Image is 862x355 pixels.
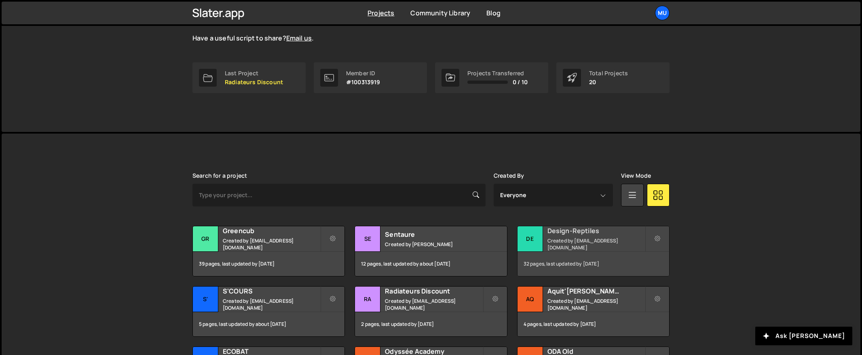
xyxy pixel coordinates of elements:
div: 5 pages, last updated by about [DATE] [193,312,344,336]
a: Blog [486,9,501,17]
div: 2 pages, last updated by [DATE] [355,312,507,336]
div: 4 pages, last updated by [DATE] [518,312,669,336]
div: Last Project [225,70,283,77]
p: 20 [589,79,628,85]
div: Total Projects [589,70,628,77]
p: Radiateurs Discount [225,79,283,85]
small: Created by [EMAIL_ADDRESS][DOMAIN_NAME] [223,237,320,251]
input: Type your project... [192,184,486,206]
small: Created by [EMAIL_ADDRESS][DOMAIN_NAME] [223,298,320,311]
a: Last Project Radiateurs Discount [192,62,306,93]
h2: Radiateurs Discount [385,287,482,295]
p: #100313919 [346,79,380,85]
div: De [518,226,543,252]
div: Se [355,226,380,252]
small: Created by [PERSON_NAME] [385,241,482,248]
small: Created by [EMAIL_ADDRESS][DOMAIN_NAME] [547,237,645,251]
span: 0 / 10 [513,79,528,85]
a: Community Library [410,9,470,17]
a: Se Sentaure Created by [PERSON_NAME] 12 pages, last updated by about [DATE] [355,226,507,276]
small: Created by [EMAIL_ADDRESS][DOMAIN_NAME] [385,298,482,311]
a: Mu [655,6,670,20]
h2: Sentaure [385,230,482,239]
div: 32 pages, last updated by [DATE] [518,252,669,276]
div: S' [193,287,218,312]
h2: S'COURS [223,287,320,295]
a: Aq Aquit'[PERSON_NAME] Created by [EMAIL_ADDRESS][DOMAIN_NAME] 4 pages, last updated by [DATE] [517,286,670,337]
a: Projects [368,9,394,17]
a: S' S'COURS Created by [EMAIL_ADDRESS][DOMAIN_NAME] 5 pages, last updated by about [DATE] [192,286,345,337]
a: Gr Greencub Created by [EMAIL_ADDRESS][DOMAIN_NAME] 39 pages, last updated by [DATE] [192,226,345,276]
a: Email us [286,34,312,43]
button: Ask [PERSON_NAME] [755,327,852,345]
div: Projects Transferred [467,70,528,77]
label: View Mode [621,172,651,179]
label: Created By [494,172,524,179]
label: Search for a project [192,172,247,179]
h2: Aquit'[PERSON_NAME] [547,287,645,295]
h2: Greencub [223,226,320,235]
div: Gr [193,226,218,252]
div: Member ID [346,70,380,77]
a: De Design-Reptiles Created by [EMAIL_ADDRESS][DOMAIN_NAME] 32 pages, last updated by [DATE] [517,226,670,276]
a: Ra Radiateurs Discount Created by [EMAIL_ADDRESS][DOMAIN_NAME] 2 pages, last updated by [DATE] [355,286,507,337]
div: Ra [355,287,380,312]
h2: Design-Reptiles [547,226,645,235]
small: Created by [EMAIL_ADDRESS][DOMAIN_NAME] [547,298,645,311]
div: Aq [518,287,543,312]
div: 39 pages, last updated by [DATE] [193,252,344,276]
div: 12 pages, last updated by about [DATE] [355,252,507,276]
